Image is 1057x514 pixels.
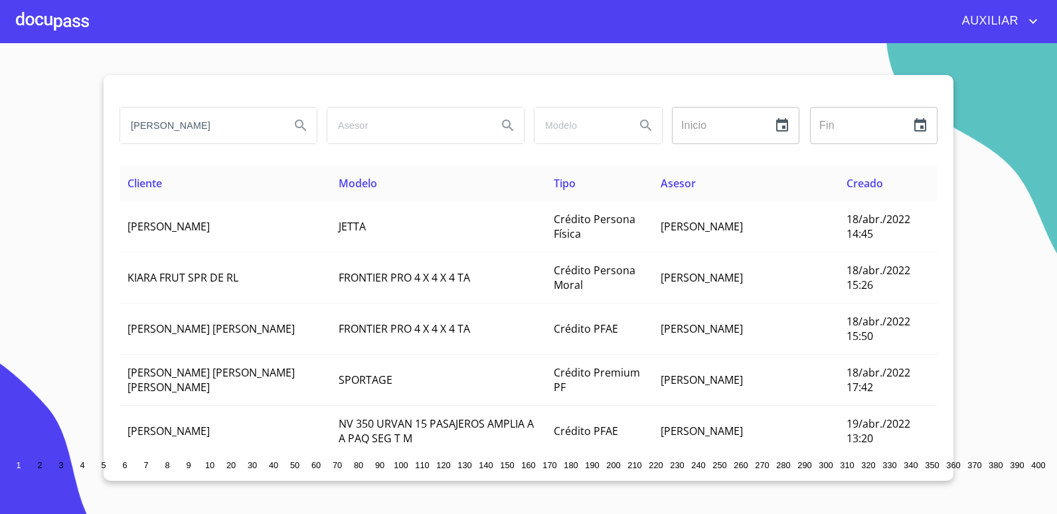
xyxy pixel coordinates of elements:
button: 4 [72,454,93,475]
button: 350 [922,454,943,475]
span: JETTA [339,219,366,234]
span: 90 [375,460,384,470]
span: [PERSON_NAME] [PERSON_NAME] [PERSON_NAME] [127,365,295,394]
span: 140 [479,460,493,470]
span: 9 [186,460,191,470]
span: 3 [58,460,63,470]
span: 18/abr./2022 15:26 [847,263,910,292]
button: 120 [433,454,454,475]
span: [PERSON_NAME] [661,424,743,438]
button: 230 [667,454,688,475]
span: 20 [226,460,236,470]
button: 180 [560,454,582,475]
button: account of current user [952,11,1041,32]
span: FRONTIER PRO 4 X 4 X 4 TA [339,321,470,336]
span: 160 [521,460,535,470]
span: AUXILIAR [952,11,1025,32]
button: 6 [114,454,135,475]
span: 270 [755,460,769,470]
span: 250 [712,460,726,470]
input: search [120,108,280,143]
span: 19/abr./2022 13:20 [847,416,910,446]
span: 230 [670,460,684,470]
span: 50 [290,460,299,470]
button: 130 [454,454,475,475]
button: 5 [93,454,114,475]
button: 2 [29,454,50,475]
span: 380 [989,460,1003,470]
button: 100 [390,454,412,475]
button: 320 [858,454,879,475]
span: 4 [80,460,84,470]
span: 30 [248,460,257,470]
span: 260 [734,460,748,470]
span: 300 [819,460,833,470]
button: 300 [815,454,837,475]
span: KIARA FRUT SPR DE RL [127,270,238,285]
span: 70 [333,460,342,470]
span: 1 [16,460,21,470]
span: SPORTAGE [339,373,392,387]
button: 270 [752,454,773,475]
span: 310 [840,460,854,470]
span: Crédito PFAE [554,424,618,438]
span: 80 [354,460,363,470]
span: [PERSON_NAME] [PERSON_NAME] [127,321,295,336]
button: 70 [327,454,348,475]
button: 290 [794,454,815,475]
span: Crédito Persona Física [554,212,635,241]
span: 130 [457,460,471,470]
span: 370 [967,460,981,470]
span: 390 [1010,460,1024,470]
span: 170 [542,460,556,470]
span: [PERSON_NAME] [661,373,743,387]
input: search [327,108,487,143]
button: 360 [943,454,964,475]
button: 340 [900,454,922,475]
span: [PERSON_NAME] [661,219,743,234]
button: 90 [369,454,390,475]
button: 260 [730,454,752,475]
span: Crédito Premium PF [554,365,640,394]
button: 220 [645,454,667,475]
span: 340 [904,460,918,470]
button: 210 [624,454,645,475]
span: 150 [500,460,514,470]
button: 240 [688,454,709,475]
span: 360 [946,460,960,470]
input: search [534,108,625,143]
button: Search [630,110,662,141]
span: 100 [394,460,408,470]
span: 7 [143,460,148,470]
button: 170 [539,454,560,475]
span: 290 [797,460,811,470]
button: 3 [50,454,72,475]
span: 240 [691,460,705,470]
span: 18/abr./2022 15:50 [847,314,910,343]
span: 120 [436,460,450,470]
button: 200 [603,454,624,475]
span: 8 [165,460,169,470]
button: 60 [305,454,327,475]
button: 20 [220,454,242,475]
span: Tipo [554,176,576,191]
button: 80 [348,454,369,475]
button: 30 [242,454,263,475]
button: 150 [497,454,518,475]
span: 10 [205,460,214,470]
span: [PERSON_NAME] [127,424,210,438]
span: [PERSON_NAME] [127,219,210,234]
span: Modelo [339,176,377,191]
button: 50 [284,454,305,475]
button: 10 [199,454,220,475]
button: 7 [135,454,157,475]
button: 190 [582,454,603,475]
span: [PERSON_NAME] [661,321,743,336]
span: 2 [37,460,42,470]
span: 220 [649,460,663,470]
button: 160 [518,454,539,475]
span: NV 350 URVAN 15 PASAJEROS AMPLIA A A PAQ SEG T M [339,416,534,446]
button: 8 [157,454,178,475]
button: 110 [412,454,433,475]
button: 400 [1028,454,1049,475]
